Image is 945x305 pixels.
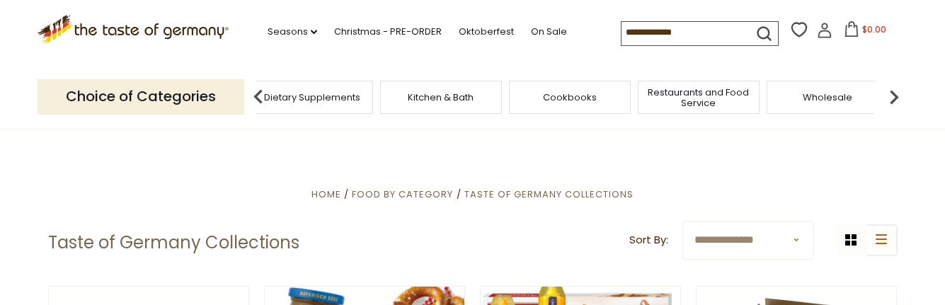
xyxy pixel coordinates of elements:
a: Restaurants and Food Service [642,87,755,108]
img: next arrow [880,83,908,111]
a: Seasons [268,24,317,40]
a: Food By Category [352,188,453,201]
h1: Taste of Germany Collections [48,232,299,253]
a: Oktoberfest [459,24,514,40]
a: Christmas - PRE-ORDER [334,24,442,40]
a: Taste of Germany Collections [464,188,634,201]
a: Dietary Supplements [264,92,360,103]
a: On Sale [531,24,567,40]
span: $0.00 [862,23,886,35]
p: Choice of Categories [38,79,244,114]
a: Home [311,188,341,201]
button: $0.00 [835,21,895,42]
label: Sort By: [629,231,668,249]
img: previous arrow [244,83,273,111]
a: Wholesale [803,92,852,103]
a: Cookbooks [543,92,597,103]
a: Kitchen & Bath [408,92,474,103]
